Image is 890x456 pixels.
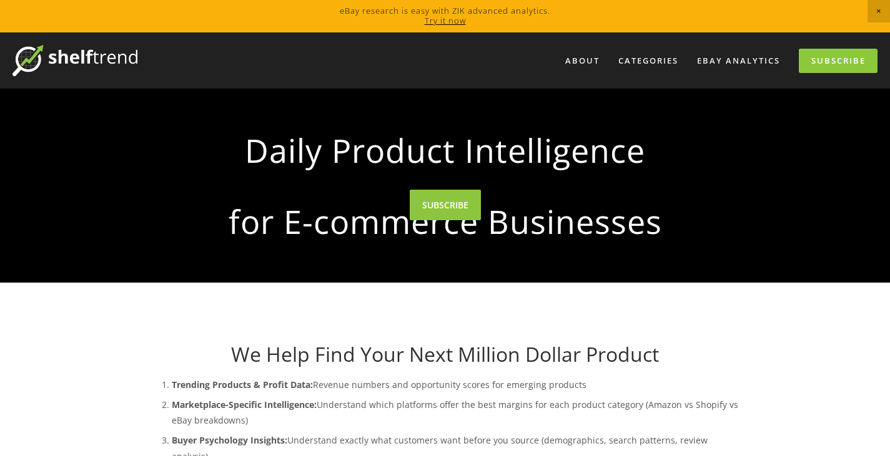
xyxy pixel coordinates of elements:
[12,45,137,76] img: ShelfTrend
[689,51,788,71] a: eBay Analytics
[172,399,317,410] strong: Marketplace-Specific Intelligence:
[167,121,724,180] strong: Daily Product Intelligence
[172,434,287,446] strong: Buyer Psychology Insights:
[172,397,744,428] p: Understand which platforms offer the best margins for each product category (Amazon vs Shopify vs...
[172,379,313,391] strong: Trending Products & Profit Data:
[167,192,724,251] strong: for E-commerce Businesses
[410,190,481,220] a: SUBSCRIBE
[147,342,744,366] h1: We Help Find Your Next Million Dollar Product
[172,377,744,392] p: Revenue numbers and opportunity scores for emerging products
[610,51,686,71] div: Categories
[799,49,878,73] a: Subscribe
[557,51,608,71] a: About
[425,15,466,26] a: Try it now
